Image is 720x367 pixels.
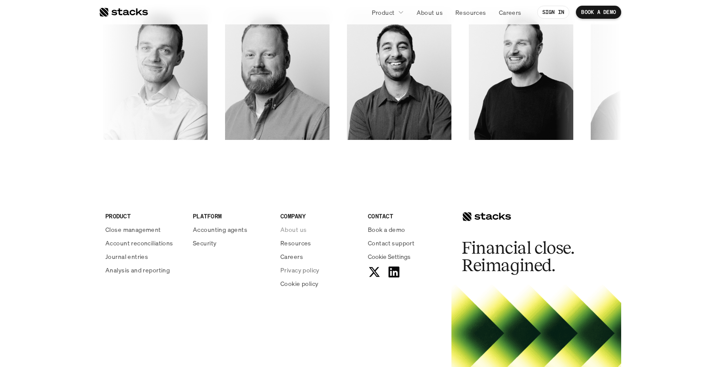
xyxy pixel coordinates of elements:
button: Cookie Trigger [368,252,410,261]
p: COMPANY [280,211,357,221]
a: SIGN IN [537,6,570,19]
p: BOOK A DEMO [581,9,616,15]
p: Resources [455,8,486,17]
a: About us [411,4,448,20]
a: Close management [105,225,182,234]
p: Product [372,8,395,17]
p: SIGN IN [542,9,565,15]
p: Account reconciliations [105,238,173,248]
p: Journal entries [105,252,148,261]
p: Privacy policy [280,265,320,275]
a: Security [193,238,270,248]
p: Careers [499,8,521,17]
p: About us [417,8,443,17]
a: Careers [494,4,527,20]
span: Cookie Settings [368,252,410,261]
a: Resources [280,238,357,248]
p: Cookie policy [280,279,318,288]
a: Resources [450,4,491,20]
p: PLATFORM [193,211,270,221]
a: Journal entries [105,252,182,261]
p: Accounting agents [193,225,247,234]
p: Close management [105,225,161,234]
h2: Financial close. Reimagined. [462,239,592,274]
p: About us [280,225,306,234]
p: Security [193,238,216,248]
a: Book a demo [368,225,445,234]
p: Analysis and reporting [105,265,170,275]
a: Cookie policy [280,279,357,288]
a: Careers [280,252,357,261]
a: Account reconciliations [105,238,182,248]
a: Analysis and reporting [105,265,182,275]
p: PRODUCT [105,211,182,221]
a: Contact support [368,238,445,248]
a: BOOK A DEMO [576,6,621,19]
a: Accounting agents [193,225,270,234]
p: Book a demo [368,225,405,234]
p: Contact support [368,238,414,248]
p: Careers [280,252,303,261]
p: Resources [280,238,311,248]
a: About us [280,225,357,234]
a: Privacy policy [280,265,357,275]
p: CONTACT [368,211,445,221]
